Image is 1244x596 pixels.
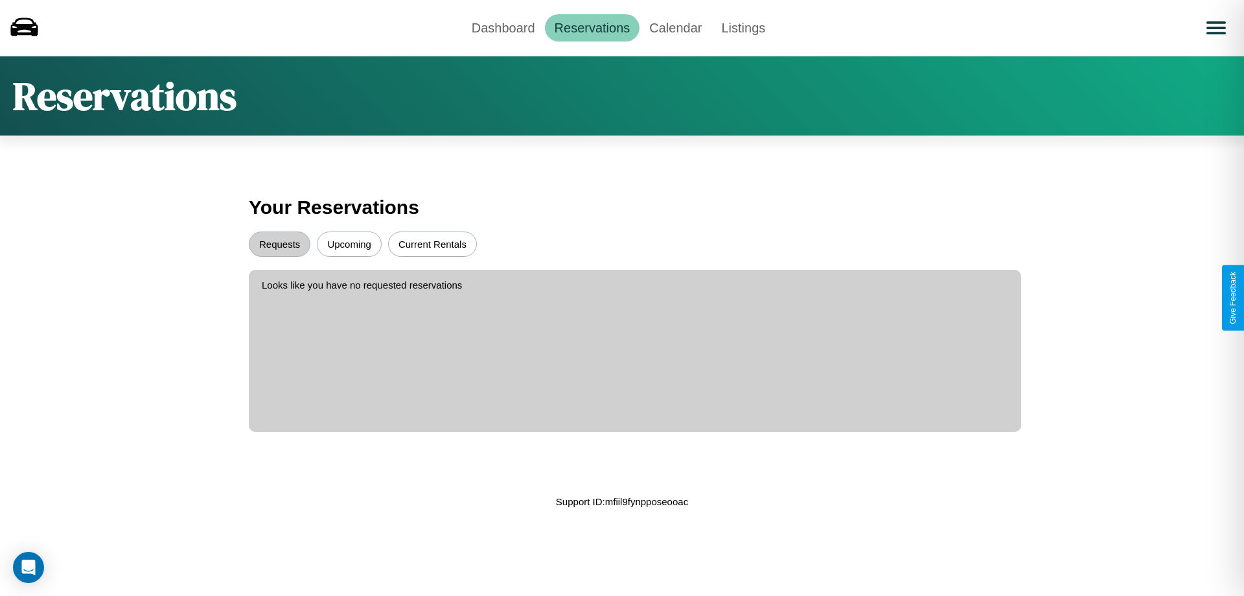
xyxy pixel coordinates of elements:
[13,552,44,583] div: Open Intercom Messenger
[388,232,477,257] button: Current Rentals
[249,232,310,257] button: Requests
[262,276,1008,294] p: Looks like you have no requested reservations
[249,190,995,225] h3: Your Reservations
[711,14,775,42] a: Listings
[462,14,545,42] a: Dashboard
[1198,10,1234,46] button: Open menu
[13,69,236,123] h1: Reservations
[639,14,711,42] a: Calendar
[545,14,640,42] a: Reservations
[317,232,382,257] button: Upcoming
[1228,272,1238,324] div: Give Feedback
[556,493,688,510] p: Support ID: mfiil9fynpposeooac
